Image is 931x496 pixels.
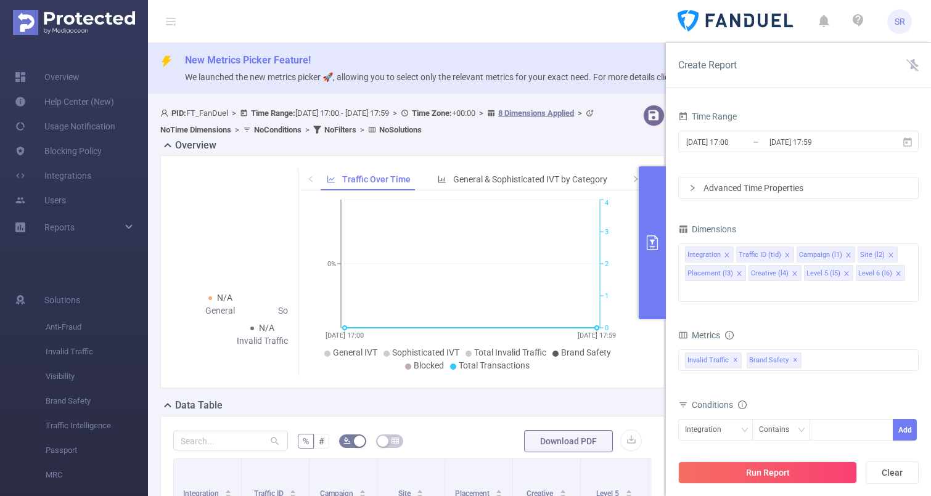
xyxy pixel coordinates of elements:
span: % [303,436,309,446]
u: 8 Dimensions Applied [498,108,574,118]
i: icon: caret-up [625,488,632,492]
span: > [356,125,368,134]
div: Sophisticated [263,304,347,317]
span: Passport [46,438,148,463]
div: Creative (l4) [751,266,789,282]
i: icon: thunderbolt [160,55,173,68]
i: icon: close [792,270,798,278]
li: Creative (l4) [748,265,802,281]
b: PID: [171,108,186,118]
i: icon: table [392,437,399,444]
span: Conditions [692,400,747,410]
span: Total Invalid Traffic [474,348,546,357]
tspan: 0% [327,260,336,268]
input: End date [768,134,868,150]
b: No Conditions [254,125,301,134]
div: Traffic ID (tid) [739,247,781,263]
i: icon: caret-up [225,488,232,492]
i: icon: bar-chart [438,175,446,184]
button: Add [893,419,917,441]
span: Anti-Fraud [46,315,148,339]
span: FT_FanDuel [DATE] 17:00 - [DATE] 17:59 +00:00 [160,108,597,134]
span: > [231,125,243,134]
a: Integrations [15,163,91,188]
div: Sort [289,488,297,495]
b: Time Zone: [412,108,452,118]
span: > [228,108,240,118]
span: Invalid Traffic [46,339,148,364]
b: Time Range: [251,108,295,118]
img: Protected Media [13,10,135,35]
span: > [301,125,313,134]
i: icon: info-circle [725,331,734,339]
a: Usage Notification [15,114,115,139]
i: icon: caret-up [496,488,502,492]
div: Sort [359,488,366,495]
tspan: [DATE] 17:00 [326,331,364,339]
span: General & Sophisticated IVT by Category [453,174,607,184]
div: Invalid Traffic [220,335,305,348]
span: Brand Safety [747,352,802,368]
i: icon: down [798,426,805,435]
li: Campaign (l1) [797,246,855,262]
i: icon: bg-colors [343,437,351,444]
div: Integration [685,420,730,440]
tspan: [DATE] 17:59 [578,331,616,339]
i: icon: close [784,252,790,259]
span: MRC [46,463,148,487]
span: ✕ [793,353,798,368]
div: Site (l2) [860,247,885,263]
button: Download PDF [524,430,613,452]
tspan: 4 [605,200,609,208]
i: icon: caret-up [417,488,424,492]
span: Metrics [678,330,720,340]
span: Brand Safety [561,348,611,357]
button: Run Report [678,461,857,484]
div: Sort [416,488,424,495]
div: General [178,304,263,317]
span: Solutions [44,288,80,312]
i: icon: right [689,184,696,192]
span: New Metrics Picker Feature! [185,54,311,66]
span: > [389,108,401,118]
i: icon: caret-up [559,488,566,492]
i: icon: close [845,252,851,259]
span: Total Transactions [459,360,530,370]
div: Sort [224,488,232,495]
span: > [475,108,487,118]
li: Level 6 (l6) [856,265,905,281]
i: icon: close [895,270,901,278]
span: Create Report [678,59,737,71]
i: icon: close [724,252,730,259]
a: Blocking Policy [15,139,102,163]
h2: Data Table [175,398,223,413]
div: icon: rightAdvanced Time Properties [679,177,918,198]
li: Integration [685,246,734,262]
div: Integration [687,247,721,263]
i: icon: user [160,109,171,117]
span: Brand Safety [46,389,148,413]
span: Dimensions [678,224,736,234]
span: Traffic Intelligence [46,413,148,438]
a: Users [15,188,66,213]
i: icon: close [888,252,894,259]
span: > [574,108,586,118]
div: Campaign (l1) [799,247,842,263]
div: Placement (l3) [687,266,733,282]
i: icon: line-chart [327,175,335,184]
input: Search... [173,431,288,450]
span: Time Range [678,112,737,121]
div: Contains [759,420,798,440]
i: icon: left [307,175,314,182]
span: We launched the new metrics picker 🚀, allowing you to select only the relevant metrics for your e... [185,72,712,82]
span: N/A [217,293,232,303]
span: Sophisticated IVT [392,348,459,357]
tspan: 1 [605,292,609,300]
li: Placement (l3) [685,265,746,281]
i: icon: caret-up [359,488,366,492]
div: Level 6 (l6) [858,266,892,282]
a: Overview [15,65,80,89]
li: Site (l2) [858,246,898,262]
span: Reports [44,222,75,232]
div: Sort [625,488,633,495]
